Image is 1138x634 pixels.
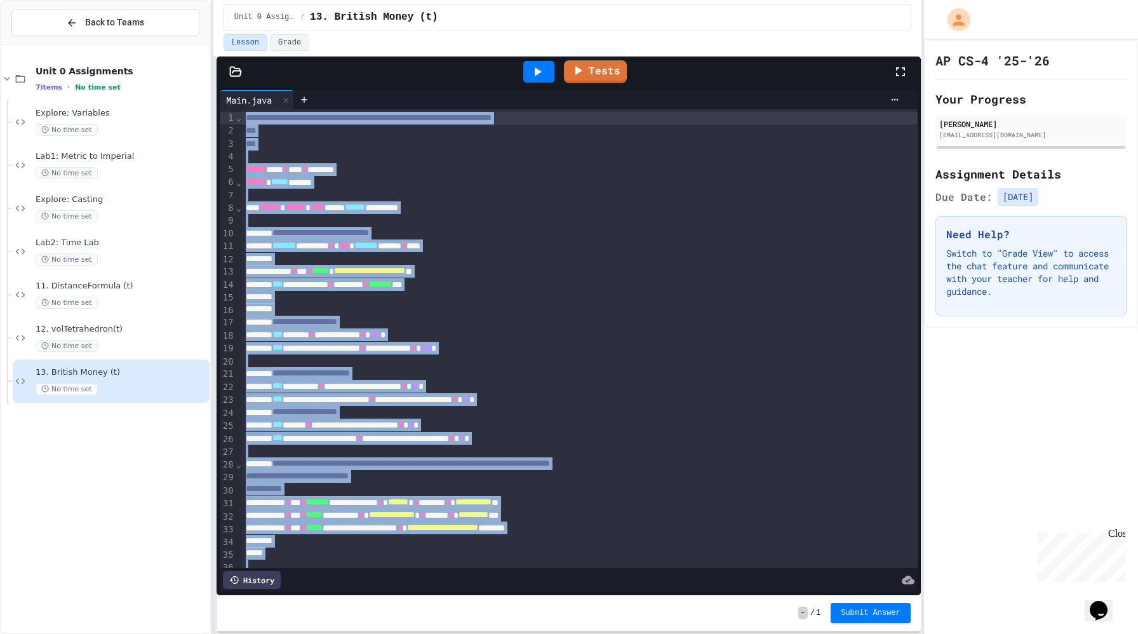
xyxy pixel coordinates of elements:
[1085,583,1125,621] iframe: chat widget
[220,420,236,433] div: 25
[223,571,281,589] div: History
[220,266,236,278] div: 13
[220,523,236,536] div: 33
[220,549,236,562] div: 35
[220,304,236,317] div: 16
[36,340,98,352] span: No time set
[11,9,199,36] button: Back to Teams
[220,446,236,459] div: 27
[220,93,278,107] div: Main.java
[564,60,627,83] a: Tests
[220,112,236,125] div: 1
[816,608,820,618] span: 1
[36,151,207,162] span: Lab1: Metric to Imperial
[220,253,236,266] div: 12
[236,203,242,213] span: Fold line
[220,407,236,420] div: 24
[36,367,207,378] span: 13. British Money (t)
[5,5,88,81] div: Chat with us now!Close
[220,292,236,304] div: 15
[220,151,236,163] div: 4
[36,383,98,395] span: No time set
[236,112,242,123] span: Fold line
[220,459,236,471] div: 28
[75,83,121,91] span: No time set
[220,381,236,394] div: 22
[220,562,236,574] div: 36
[220,330,236,342] div: 18
[220,138,236,151] div: 3
[946,247,1116,298] p: Switch to "Grade View" to access the chat feature and communicate with your teacher for help and ...
[831,603,911,623] button: Submit Answer
[220,163,236,176] div: 5
[85,16,144,29] span: Back to Teams
[220,189,236,202] div: 7
[220,215,236,227] div: 9
[220,497,236,510] div: 31
[300,12,305,22] span: /
[36,253,98,266] span: No time set
[36,83,62,91] span: 7 items
[36,210,98,222] span: No time set
[234,12,295,22] span: Unit 0 Assignments
[220,368,236,381] div: 21
[220,356,236,368] div: 20
[935,90,1127,108] h2: Your Progress
[220,240,236,253] div: 11
[36,65,207,77] span: Unit 0 Assignments
[270,34,309,51] button: Grade
[841,608,900,618] span: Submit Answer
[36,238,207,248] span: Lab2: Time Lab
[36,124,98,136] span: No time set
[934,5,974,34] div: My Account
[36,194,207,205] span: Explore: Casting
[36,324,207,335] span: 12. volTetrahedron(t)
[220,485,236,497] div: 30
[220,202,236,215] div: 8
[36,281,207,292] span: 11. DistanceFormula (t)
[224,34,267,51] button: Lesson
[939,130,1123,140] div: [EMAIL_ADDRESS][DOMAIN_NAME]
[935,165,1127,183] h2: Assignment Details
[220,536,236,549] div: 34
[798,607,808,619] span: -
[36,167,98,179] span: No time set
[67,82,70,92] span: •
[220,125,236,137] div: 2
[310,10,438,25] span: 13. British Money (t)
[935,51,1050,69] h1: AP CS-4 '25-'26
[220,227,236,240] div: 10
[236,177,242,187] span: Fold line
[220,511,236,523] div: 32
[36,108,207,119] span: Explore: Variables
[220,316,236,329] div: 17
[939,118,1123,130] div: [PERSON_NAME]
[220,433,236,446] div: 26
[36,297,98,309] span: No time set
[220,342,236,355] div: 19
[946,227,1116,242] h3: Need Help?
[220,471,236,484] div: 29
[935,189,993,205] span: Due Date:
[810,608,815,618] span: /
[1033,528,1125,582] iframe: chat widget
[220,176,236,189] div: 6
[220,279,236,292] div: 14
[220,90,294,109] div: Main.java
[998,188,1038,206] span: [DATE]
[220,394,236,407] div: 23
[236,459,242,469] span: Fold line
